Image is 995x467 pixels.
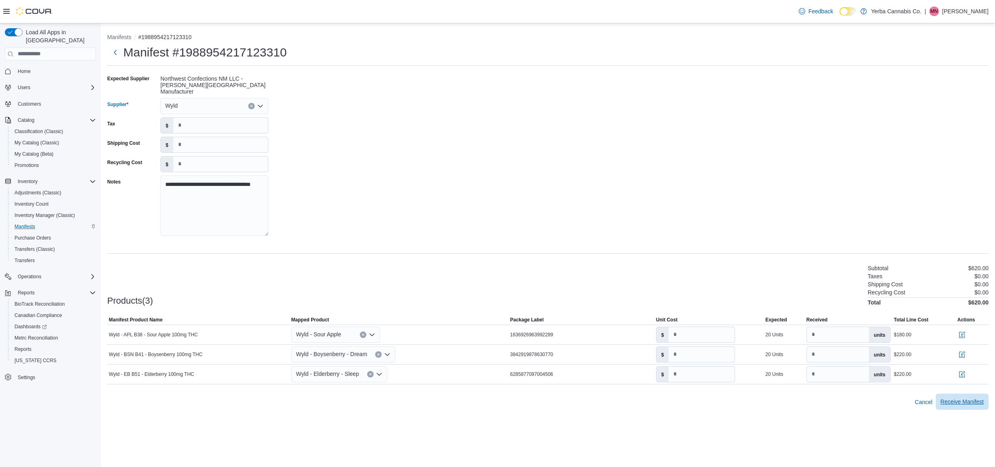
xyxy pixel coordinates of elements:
[257,103,264,109] button: Open list of options
[11,138,62,148] a: My Catalog (Classic)
[8,332,99,344] button: Metrc Reconciliation
[11,311,96,320] span: Canadian Compliance
[161,118,173,133] label: $
[107,140,140,146] label: Shipping Cost
[868,299,881,306] h4: Total
[8,198,99,210] button: Inventory Count
[656,347,669,362] label: $
[15,301,65,307] span: BioTrack Reconciliation
[656,367,669,382] label: $
[15,151,54,157] span: My Catalog (Beta)
[15,272,45,281] button: Operations
[15,99,44,109] a: Customers
[15,128,63,135] span: Classification (Classic)
[11,127,96,136] span: Classification (Classic)
[11,256,38,265] a: Transfers
[8,187,99,198] button: Adjustments (Classic)
[107,44,123,60] button: Next
[11,244,96,254] span: Transfers (Classic)
[11,211,78,220] a: Inventory Manager (Classic)
[765,351,783,358] div: 20 Units
[8,232,99,244] button: Purchase Orders
[8,344,99,355] button: Reports
[15,335,58,341] span: Metrc Reconciliation
[924,6,926,16] p: |
[15,235,51,241] span: Purchase Orders
[15,83,33,92] button: Users
[15,346,31,352] span: Reports
[11,256,96,265] span: Transfers
[765,317,787,323] span: Expected
[974,281,989,288] p: $0.00
[15,288,96,298] span: Reports
[510,371,553,377] span: 6285877097004506
[15,357,56,364] span: [US_STATE] CCRS
[160,72,268,95] div: Northwest Confections NM LLC - [PERSON_NAME][GEOGRAPHIC_DATA] Manufacturer
[138,34,191,40] button: #1988954217123310
[18,290,35,296] span: Reports
[18,117,34,123] span: Catalog
[367,371,374,377] button: Clear input
[107,101,129,108] label: Supplier
[16,7,52,15] img: Cova
[957,317,975,323] span: Actions
[11,222,96,231] span: Manifests
[107,34,131,40] button: Manifests
[8,355,99,366] button: [US_STATE] CCRS
[15,66,96,76] span: Home
[2,176,99,187] button: Inventory
[18,68,31,75] span: Home
[15,223,35,230] span: Manifests
[11,211,96,220] span: Inventory Manager (Classic)
[18,84,30,91] span: Users
[107,121,115,127] label: Tax
[968,265,989,271] p: $620.00
[808,7,833,15] span: Feedback
[894,371,911,377] div: $220.00
[869,347,890,362] label: units
[8,221,99,232] button: Manifests
[15,373,38,382] a: Settings
[5,62,96,404] nav: Complex example
[296,369,359,379] span: Wyld - Elderberry - Sleep
[23,28,96,44] span: Load All Apps in [GEOGRAPHIC_DATA]
[510,317,544,323] span: Package Label
[8,310,99,321] button: Canadian Compliance
[11,299,96,309] span: BioTrack Reconciliation
[974,273,989,279] p: $0.00
[107,179,120,185] label: Notes
[11,333,96,343] span: Metrc Reconciliation
[107,296,153,306] h3: Products(3)
[931,6,938,16] span: MN
[8,321,99,332] a: Dashboards
[15,288,38,298] button: Reports
[510,351,553,358] span: 3842919878630770
[15,162,39,169] span: Promotions
[11,188,96,198] span: Adjustments (Classic)
[894,317,929,323] span: Total Line Cost
[656,327,669,342] label: $
[15,177,96,186] span: Inventory
[968,299,989,306] h4: $620.00
[11,138,96,148] span: My Catalog (Classic)
[868,281,903,288] h6: Shipping Cost
[2,82,99,93] button: Users
[912,394,936,410] button: Cancel
[11,299,68,309] a: BioTrack Reconciliation
[11,149,96,159] span: My Catalog (Beta)
[8,210,99,221] button: Inventory Manager (Classic)
[107,33,989,43] nav: An example of EuiBreadcrumbs
[11,333,61,343] a: Metrc Reconciliation
[11,199,52,209] a: Inventory Count
[915,398,933,406] span: Cancel
[8,160,99,171] button: Promotions
[18,273,42,280] span: Operations
[941,398,984,406] span: Receive Manifest
[107,75,150,82] label: Expected Supplier
[929,6,939,16] div: Michael Nezi
[2,371,99,383] button: Settings
[2,65,99,77] button: Home
[11,222,38,231] a: Manifests
[510,331,553,338] span: 1636926963992289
